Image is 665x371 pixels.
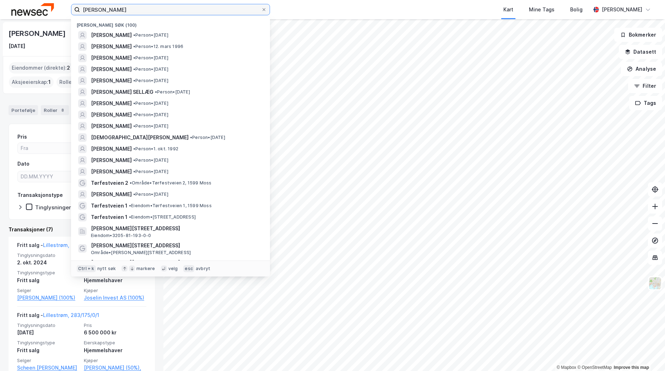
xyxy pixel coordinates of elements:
span: Tørfestveien 1 [91,213,128,221]
span: Pris [84,322,146,328]
div: Pris [17,133,27,141]
span: [PERSON_NAME] SELLÆG [91,88,153,96]
span: [PERSON_NAME] [91,31,132,39]
button: Filter [628,79,662,93]
span: Tørfestveien 1 [91,201,128,210]
span: • [129,214,131,220]
span: [PERSON_NAME][STREET_ADDRESS] [91,241,261,250]
span: [PERSON_NAME][STREET_ADDRESS] [91,258,261,267]
span: Person • [DATE] [133,192,168,197]
button: Datasett [619,45,662,59]
span: [PERSON_NAME] [91,42,132,51]
img: Z [648,276,662,290]
span: • [133,78,135,83]
div: Aksjeeierskap : [9,76,54,88]
div: Fritt salg - [17,311,99,322]
div: Hjemmelshaver [84,276,146,285]
span: [PERSON_NAME] [91,111,132,119]
a: Lillestrøm, 29/1132/0/46 [43,242,103,248]
span: Selger [17,357,80,364]
span: [PERSON_NAME] [91,145,132,153]
span: • [190,135,192,140]
span: Person • 12. mars 1996 [133,44,183,49]
div: [DATE] [17,328,80,337]
span: Person • [DATE] [190,135,225,140]
span: Person • 1. okt. 1992 [133,146,178,152]
div: Fritt salg [17,346,80,355]
span: Person • [DATE] [133,157,168,163]
span: [PERSON_NAME][STREET_ADDRESS] [91,224,261,233]
a: OpenStreetMap [577,365,612,370]
span: [PERSON_NAME] [91,156,132,165]
button: Tags [629,96,662,110]
div: esc [183,265,194,272]
div: Transaksjonstype [17,191,63,199]
span: • [133,112,135,117]
span: Eiendom • [STREET_ADDRESS] [129,214,196,220]
span: • [133,146,135,151]
div: Transaksjoner (7) [9,225,155,234]
span: Tinglysningsdato [17,322,80,328]
span: • [133,101,135,106]
span: Person • [DATE] [133,123,168,129]
span: Person • [DATE] [133,112,168,118]
span: Eiendom • 3205-81-193-0-0 [91,233,151,238]
div: Roller [41,105,69,115]
div: Eiendommer (direkte) : [9,62,73,74]
span: • [133,169,135,174]
span: Tinglysningstype [17,340,80,346]
div: 6 500 000 kr [84,328,146,337]
span: [PERSON_NAME] [91,54,132,62]
div: markere [136,266,155,271]
span: Person • [DATE] [133,101,168,106]
div: Ctrl + k [77,265,96,272]
span: Eiendom • Tørfestveien 1, 1599 Moss [129,203,212,209]
span: • [133,44,135,49]
a: Lillestrøm, 283/175/0/1 [43,312,99,318]
span: Tinglysningstype [17,270,80,276]
a: Improve this map [614,365,649,370]
div: Dato [17,160,29,168]
span: Person • [DATE] [133,55,168,61]
div: Fritt salg - [17,241,103,252]
div: Portefølje [9,105,38,115]
span: Tinglysningsdato [17,252,80,258]
div: avbryt [196,266,210,271]
img: newsec-logo.f6e21ccffca1b3a03d2d.png [11,3,54,16]
span: 1 [48,78,51,86]
div: [PERSON_NAME] [9,28,67,39]
span: • [129,203,131,208]
input: Søk på adresse, matrikkel, gårdeiere, leietakere eller personer [80,4,261,15]
span: Person • [DATE] [133,66,168,72]
div: 2. okt. 2024 [17,258,80,267]
span: Selger [17,287,80,294]
input: DD.MM.YYYY [18,171,80,182]
span: Person • [DATE] [133,32,168,38]
button: Bokmerker [614,28,662,42]
span: Eierskapstype [84,340,146,346]
span: • [133,192,135,197]
span: [PERSON_NAME] [91,167,132,176]
span: • [155,89,157,95]
iframe: Chat Widget [629,337,665,371]
span: [PERSON_NAME] [91,122,132,130]
span: [PERSON_NAME] [91,99,132,108]
span: • [133,157,135,163]
span: [PERSON_NAME] [91,65,132,74]
span: Person • [DATE] [133,169,168,174]
div: Kart [503,5,513,14]
div: [PERSON_NAME] søk (100) [71,17,270,29]
span: • [133,123,135,129]
span: Kjøper [84,357,146,364]
span: 2 [67,64,70,72]
div: [PERSON_NAME] [602,5,642,14]
a: Mapbox [557,365,576,370]
div: Bolig [570,5,583,14]
div: Kontrollprogram for chat [629,337,665,371]
div: velg [168,266,178,271]
span: [PERSON_NAME] [91,190,132,199]
div: Roller : [56,76,81,88]
div: Mine Tags [529,5,555,14]
a: [PERSON_NAME] (100%) [17,294,80,302]
span: Person • [DATE] [133,78,168,84]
